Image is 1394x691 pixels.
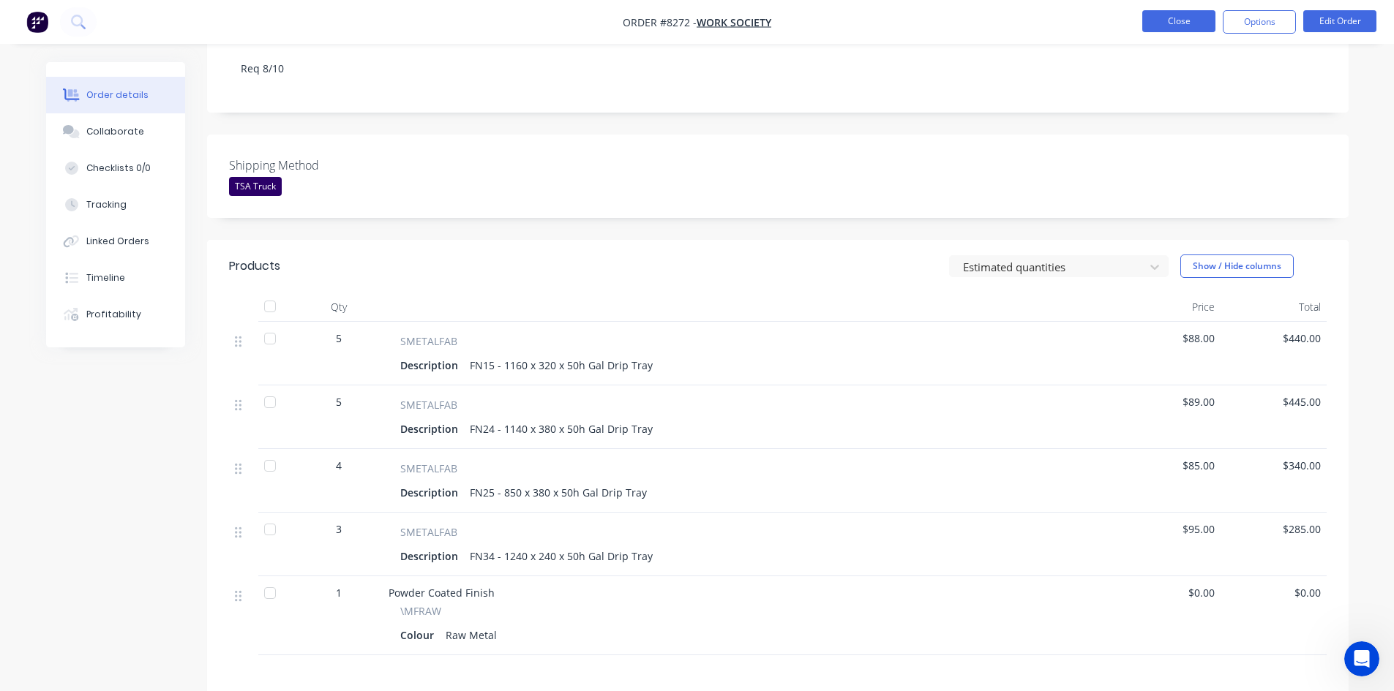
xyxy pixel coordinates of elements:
[46,113,185,150] button: Collaborate
[46,150,185,186] button: Checklists 0/0
[400,418,464,439] div: Description
[86,125,144,138] div: Collaborate
[336,458,342,473] span: 4
[1120,458,1215,473] span: $85.00
[389,586,495,600] span: Powder Coated Finish
[336,585,342,600] span: 1
[86,235,149,248] div: Linked Orders
[46,186,185,223] button: Tracking
[1221,292,1327,322] div: Total
[1223,10,1296,34] button: Options
[86,271,125,284] div: Timeline
[464,355,659,376] div: FN15 - 1160 x 320 x 50h Gal Drip Tray
[400,355,464,376] div: Description
[295,292,383,322] div: Qty
[86,308,141,321] div: Profitability
[86,162,151,175] div: Checklists 0/0
[1114,292,1221,322] div: Price
[1303,10,1376,32] button: Edit Order
[623,15,697,29] span: Order #8272 -
[1226,394,1321,409] span: $445.00
[400,545,464,567] div: Description
[400,624,440,646] div: Colour
[1180,254,1294,278] button: Show / Hide columns
[336,331,342,346] span: 5
[1120,331,1215,346] span: $88.00
[1142,10,1215,32] button: Close
[400,461,457,476] span: SMETALFAB
[86,198,127,211] div: Tracking
[1344,641,1379,676] iframe: Intercom live chat
[464,482,653,503] div: FN25 - 850 x 380 x 50h Gal Drip Tray
[464,418,659,439] div: FN24 - 1140 x 380 x 50h Gal Drip Tray
[400,524,457,540] span: SMETALFAB
[229,46,1327,91] div: Req 8/10
[229,156,412,174] label: Shipping Method
[400,603,441,619] span: \MFRAW
[697,15,771,29] a: Work Society
[464,545,659,567] div: FN34 - 1240 x 240 x 50h Gal Drip Tray
[1120,394,1215,409] span: $89.00
[400,333,457,349] span: SMETALFAB
[229,177,282,196] div: TSA Truck
[400,397,457,412] span: SMETALFAB
[46,77,185,113] button: Order details
[1226,521,1321,537] span: $285.00
[46,260,185,296] button: Timeline
[1120,521,1215,537] span: $95.00
[1226,458,1321,473] span: $340.00
[26,11,48,33] img: Factory
[229,257,280,275] div: Products
[1120,585,1215,600] span: $0.00
[46,296,185,333] button: Profitability
[400,482,464,503] div: Description
[46,223,185,260] button: Linked Orders
[1226,331,1321,346] span: $440.00
[336,394,342,409] span: 5
[440,624,503,646] div: Raw Metal
[336,521,342,537] span: 3
[1226,585,1321,600] span: $0.00
[86,88,149,102] div: Order details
